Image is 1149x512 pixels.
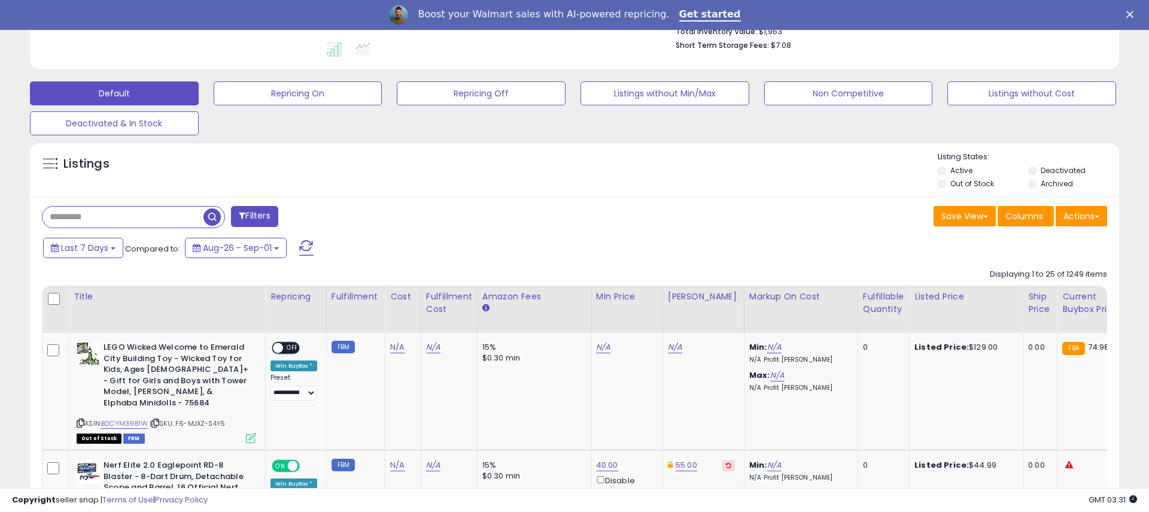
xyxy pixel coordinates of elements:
label: Active [950,165,972,175]
a: N/A [426,341,440,353]
button: Last 7 Days [43,238,123,258]
div: Markup on Cost [749,290,853,303]
a: Privacy Policy [155,494,208,505]
a: N/A [767,341,782,353]
div: Win BuyBox * [270,360,317,371]
a: N/A [767,459,782,471]
button: Aug-26 - Sep-01 [185,238,287,258]
div: Displaying 1 to 25 of 1249 items [990,269,1107,280]
span: FBM [123,434,145,444]
a: Terms of Use [102,494,153,505]
div: 0 [863,460,900,471]
small: FBM [332,459,355,471]
div: Fulfillable Quantity [863,290,904,316]
button: Columns [998,206,1054,226]
div: Ship Price [1028,290,1052,316]
div: Fulfillment [332,290,380,303]
button: Repricing On [214,81,382,105]
a: 40.00 [596,459,618,471]
span: ON [273,461,288,471]
div: Min Price [596,290,658,303]
div: 0.00 [1028,460,1048,471]
p: Listing States: [938,152,1118,163]
a: N/A [770,369,785,381]
div: 15% [482,342,582,353]
li: $1,963 [676,23,1098,38]
small: FBA [1062,342,1084,355]
a: Get started [679,8,741,22]
div: $44.99 [914,460,1014,471]
button: Save View [934,206,996,226]
b: Short Term Storage Fees: [676,40,769,50]
button: Default [30,81,199,105]
b: Listed Price: [914,459,969,471]
span: | SKU: F6-MJXZ-S4Y5 [150,419,225,428]
span: 74.98 [1088,341,1110,353]
b: Listed Price: [914,341,969,353]
div: 0 [863,342,900,353]
img: Profile image for Adrian [389,5,408,25]
button: Repricing Off [397,81,566,105]
div: 0.00 [1028,342,1048,353]
span: Compared to: [125,243,180,255]
div: Cost [390,290,416,303]
b: LEGO Wicked Welcome to Emerald City Building Toy - Wicked Toy for Kids, Ages [DEMOGRAPHIC_DATA]+ ... [104,342,249,411]
div: Preset: [270,374,317,401]
span: Last 7 Days [61,242,108,254]
div: Repricing [270,290,321,303]
span: OFF [283,343,302,353]
span: 2025-09-9 03:31 GMT [1089,494,1137,505]
span: Aug-26 - Sep-01 [203,242,272,254]
a: 55.00 [676,459,697,471]
div: Close [1126,11,1138,18]
div: seller snap | | [12,495,208,506]
div: $129.00 [914,342,1014,353]
small: Amazon Fees. [482,303,490,314]
span: $7.08 [771,40,791,51]
div: $0.30 min [482,471,582,481]
b: Min: [749,341,767,353]
b: Max: [749,369,770,381]
label: Deactivated [1041,165,1086,175]
th: The percentage added to the cost of goods (COGS) that forms the calculator for Min & Max prices. [744,286,858,333]
div: Disable auto adjust min [596,474,653,508]
p: N/A Profit [PERSON_NAME] [749,384,849,392]
label: Out of Stock [950,178,994,189]
div: Fulfillment Cost [426,290,472,316]
small: FBM [332,341,355,353]
p: N/A Profit [PERSON_NAME] [749,474,849,482]
button: Deactivated & In Stock [30,111,199,135]
a: N/A [596,341,610,353]
div: Boost your Walmart sales with AI-powered repricing. [418,8,669,20]
span: Columns [1005,210,1043,222]
button: Actions [1056,206,1107,226]
label: Archived [1041,178,1073,189]
div: Current Buybox Price [1062,290,1124,316]
div: Title [74,290,260,303]
p: N/A Profit [PERSON_NAME] [749,356,849,364]
a: N/A [390,341,405,353]
a: N/A [426,459,440,471]
strong: Copyright [12,494,56,505]
a: B0CYM3981W [101,419,148,429]
div: $0.30 min [482,353,582,363]
button: Filters [231,206,278,227]
a: N/A [390,459,405,471]
b: Nerf Elite 2.0 Eaglepoint RD-8 Blaster - 8-Dart Drum, Detachable Scope and Barrel, 16 Official Ne... [104,460,249,507]
img: 51Vcn6T1EgL._SL40_.jpg [77,342,101,366]
span: All listings that are currently out of stock and unavailable for purchase on Amazon [77,434,121,444]
div: Listed Price [914,290,1018,303]
button: Listings without Cost [947,81,1116,105]
div: 15% [482,460,582,471]
div: Amazon Fees [482,290,586,303]
h5: Listings [63,156,110,172]
img: 413Ystx8aoL._SL40_.jpg [77,460,101,484]
div: ASIN: [77,342,256,442]
button: Listings without Min/Max [580,81,749,105]
div: [PERSON_NAME] [668,290,739,303]
span: OFF [298,461,317,471]
b: Total Inventory Value: [676,26,757,37]
b: Min: [749,459,767,471]
button: Non Competitive [764,81,933,105]
a: N/A [668,341,682,353]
